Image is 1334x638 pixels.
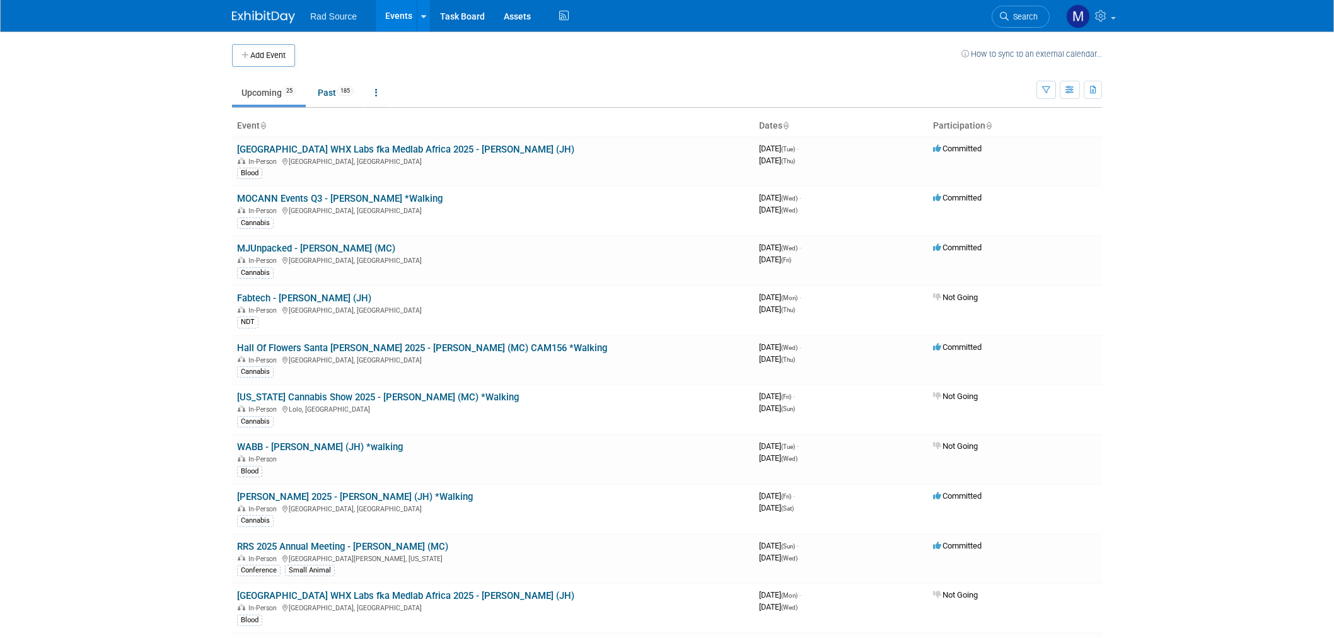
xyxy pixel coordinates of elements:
span: (Wed) [781,207,797,214]
span: - [797,541,799,550]
a: Upcoming25 [232,81,306,105]
img: ExhibitDay [232,11,295,23]
span: [DATE] [759,441,799,451]
span: - [797,144,799,153]
a: Sort by Start Date [782,120,789,130]
span: - [799,590,801,600]
span: Committed [933,491,982,501]
span: (Wed) [781,555,797,562]
span: Committed [933,541,982,550]
div: Cannabis [237,416,274,427]
span: [DATE] [759,453,797,463]
span: (Sun) [781,405,795,412]
span: [DATE] [759,590,801,600]
a: WABB - [PERSON_NAME] (JH) *walking [237,441,403,453]
span: In-Person [248,207,281,215]
span: [DATE] [759,255,791,264]
span: [DATE] [759,156,795,165]
span: [DATE] [759,491,795,501]
img: Melissa Conboy [1066,4,1090,28]
span: In-Person [248,257,281,265]
span: In-Person [248,555,281,563]
span: 185 [337,86,354,96]
span: Search [1009,12,1038,21]
span: (Wed) [781,344,797,351]
span: Committed [933,342,982,352]
span: [DATE] [759,304,795,314]
span: (Tue) [781,146,795,153]
span: [DATE] [759,293,801,302]
img: In-Person Event [238,455,245,461]
div: Cannabis [237,515,274,526]
span: [DATE] [759,403,795,413]
span: - [799,193,801,202]
span: (Thu) [781,306,795,313]
span: (Wed) [781,245,797,252]
a: MJUnpacked - [PERSON_NAME] (MC) [237,243,395,254]
span: (Sat) [781,505,794,512]
span: [DATE] [759,144,799,153]
span: (Fri) [781,257,791,264]
th: Participation [928,115,1102,137]
span: - [793,391,795,401]
span: In-Person [248,306,281,315]
img: In-Person Event [238,405,245,412]
span: (Tue) [781,443,795,450]
span: [DATE] [759,205,797,214]
a: [PERSON_NAME] 2025 - [PERSON_NAME] (JH) *Walking [237,491,473,502]
span: (Sun) [781,543,795,550]
span: (Wed) [781,455,797,462]
div: Conference [237,565,281,576]
span: In-Person [248,455,281,463]
img: In-Person Event [238,158,245,164]
span: - [799,243,801,252]
span: In-Person [248,356,281,364]
span: [DATE] [759,193,801,202]
div: [GEOGRAPHIC_DATA][PERSON_NAME], [US_STATE] [237,553,749,563]
span: [DATE] [759,553,797,562]
a: [US_STATE] Cannabis Show 2025 - [PERSON_NAME] (MC) *Walking [237,391,519,403]
a: MOCANN Events Q3 - [PERSON_NAME] *Walking [237,193,443,204]
span: (Fri) [781,493,791,500]
div: NDT [237,316,258,328]
span: 25 [282,86,296,96]
th: Dates [754,115,928,137]
img: In-Person Event [238,257,245,263]
div: Cannabis [237,366,274,378]
div: Small Animal [285,565,335,576]
span: (Fri) [781,393,791,400]
span: Rad Source [310,11,357,21]
span: (Mon) [781,592,797,599]
span: (Wed) [781,195,797,202]
span: In-Person [248,604,281,612]
span: Not Going [933,293,978,302]
div: Blood [237,615,262,626]
span: - [799,293,801,302]
span: - [799,342,801,352]
th: Event [232,115,754,137]
div: [GEOGRAPHIC_DATA], [GEOGRAPHIC_DATA] [237,602,749,612]
span: (Mon) [781,294,797,301]
img: In-Person Event [238,555,245,561]
a: Sort by Event Name [260,120,266,130]
span: Committed [933,243,982,252]
div: [GEOGRAPHIC_DATA], [GEOGRAPHIC_DATA] [237,156,749,166]
img: In-Person Event [238,604,245,610]
span: [DATE] [759,243,801,252]
img: In-Person Event [238,207,245,213]
div: Blood [237,466,262,477]
span: (Wed) [781,604,797,611]
span: Not Going [933,441,978,451]
div: Cannabis [237,267,274,279]
span: Not Going [933,391,978,401]
img: In-Person Event [238,505,245,511]
span: Not Going [933,590,978,600]
div: [GEOGRAPHIC_DATA], [GEOGRAPHIC_DATA] [237,255,749,265]
span: In-Person [248,405,281,414]
span: [DATE] [759,391,795,401]
a: Hall Of Flowers Santa [PERSON_NAME] 2025 - [PERSON_NAME] (MC) CAM156 *Walking [237,342,607,354]
a: [GEOGRAPHIC_DATA] WHX Labs fka Medlab Africa 2025 - [PERSON_NAME] (JH) [237,590,574,601]
span: (Thu) [781,356,795,363]
a: Past185 [308,81,363,105]
div: [GEOGRAPHIC_DATA], [GEOGRAPHIC_DATA] [237,304,749,315]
